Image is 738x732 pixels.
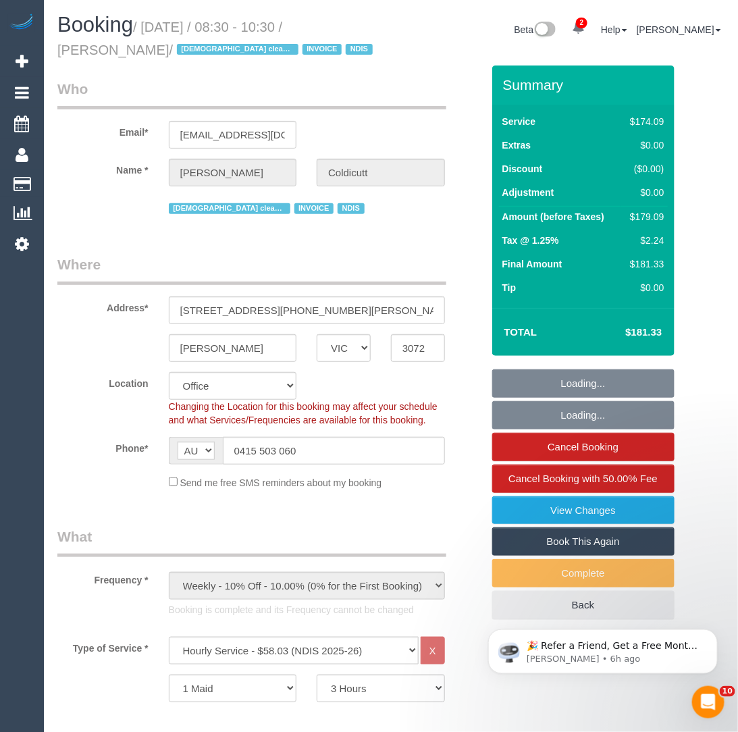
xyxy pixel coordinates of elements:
[503,77,668,93] h3: Summary
[720,686,735,697] span: 10
[169,203,290,214] span: [DEMOGRAPHIC_DATA] cleaner preferred
[637,24,721,35] a: [PERSON_NAME]
[502,162,543,176] label: Discount
[565,14,591,43] a: 2
[502,257,562,271] label: Final Amount
[57,255,446,285] legend: Where
[169,159,297,186] input: First Name*
[294,203,334,214] span: INVOICE
[47,372,159,390] label: Location
[223,437,445,465] input: Phone*
[317,159,445,186] input: Last Name*
[169,121,297,149] input: Email*
[504,326,537,338] strong: Total
[8,14,35,32] img: Automaid Logo
[47,437,159,455] label: Phone*
[169,401,438,425] span: Changing the Location for this booking may affect your schedule and what Services/Frequencies are...
[533,22,556,39] img: New interface
[502,210,604,224] label: Amount (before Taxes)
[57,13,133,36] span: Booking
[47,637,159,655] label: Type of Service *
[169,334,297,362] input: Suburb*
[492,433,675,461] a: Cancel Booking
[508,473,658,484] span: Cancel Booking with 50.00% Fee
[169,603,445,617] p: Booking is complete and its Frequency cannot be changed
[625,138,664,152] div: $0.00
[502,138,531,152] label: Extras
[601,24,627,35] a: Help
[625,162,664,176] div: ($0.00)
[625,281,664,294] div: $0.00
[502,186,554,199] label: Adjustment
[47,569,159,587] label: Frequency *
[177,44,298,55] span: [DEMOGRAPHIC_DATA] cleaner preferred
[47,159,159,177] label: Name *
[576,18,587,28] span: 2
[625,210,664,224] div: $179.09
[57,79,446,109] legend: Who
[625,115,664,128] div: $174.09
[585,327,662,338] h4: $181.33
[338,203,364,214] span: NDIS
[492,496,675,525] a: View Changes
[502,115,536,128] label: Service
[391,334,445,362] input: Post Code*
[57,527,446,557] legend: What
[169,43,377,57] span: /
[468,601,738,696] iframe: Intercom notifications message
[302,44,342,55] span: INVOICE
[492,527,675,556] a: Book This Again
[47,121,159,139] label: Email*
[692,686,724,718] iframe: Intercom live chat
[625,234,664,247] div: $2.24
[180,477,382,488] span: Send me free SMS reminders about my booking
[492,465,675,493] a: Cancel Booking with 50.00% Fee
[492,591,675,619] a: Back
[625,186,664,199] div: $0.00
[57,20,377,57] small: / [DATE] / 08:30 - 10:30 / [PERSON_NAME]
[515,24,556,35] a: Beta
[502,281,517,294] label: Tip
[625,257,664,271] div: $181.33
[47,296,159,315] label: Address*
[346,44,372,55] span: NDIS
[502,234,559,247] label: Tax @ 1.25%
